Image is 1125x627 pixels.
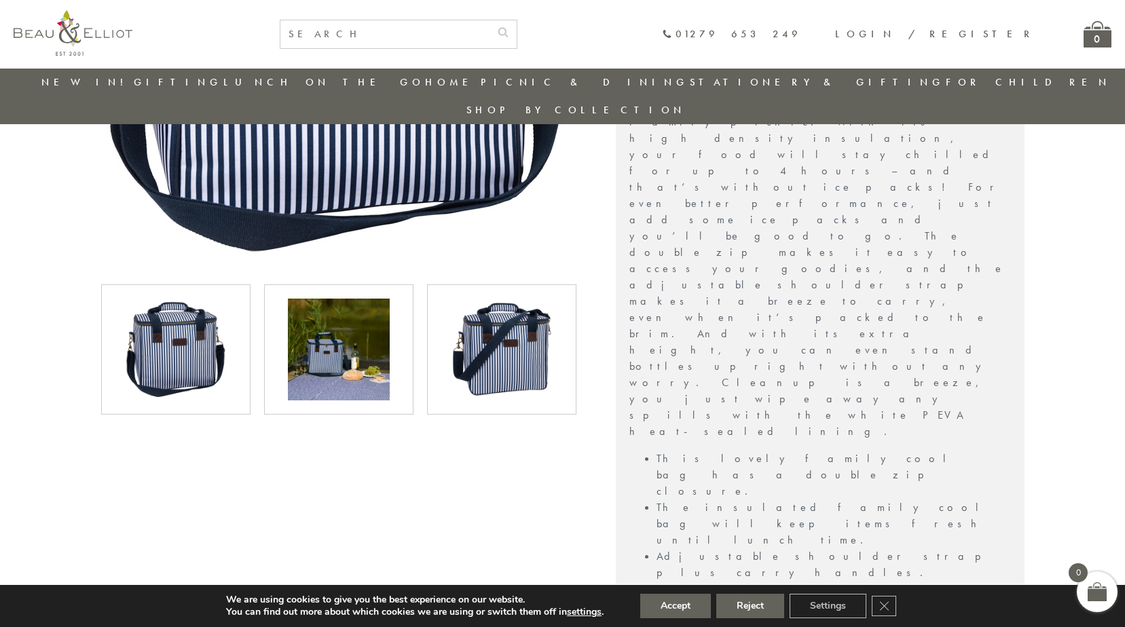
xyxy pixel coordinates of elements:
li: This lovely family cool bag has a double zip closure. [657,451,1011,499]
img: Three Rivers Family Cool Bag 20L [288,299,390,400]
a: For Children [946,75,1111,89]
a: Lunch On The Go [223,75,424,89]
button: Close GDPR Cookie Banner [872,596,896,616]
button: Reject [716,594,784,618]
p: We are using cookies to give you the best experience on our website. [226,594,604,606]
button: settings [567,606,602,618]
img: Three Rivers Family Cool Bag 20L [125,299,227,400]
button: Settings [790,594,866,618]
a: Gifting [134,75,222,89]
li: The insulated family cool bag will keep items fresh until lunch time. [657,499,1011,548]
a: Home [425,75,479,89]
img: Three Rivers Family Cool Bag 20L [451,299,553,400]
a: Login / Register [835,27,1036,41]
a: Picnic & Dining [481,75,688,89]
input: SEARCH [280,20,490,48]
button: Accept [640,594,711,618]
p: You can find out more about which cookies we are using or switch them off in . [226,606,604,618]
span: 0 [1069,563,1088,582]
a: New in! [41,75,132,89]
a: 0 [1084,21,1111,47]
a: Shop by collection [466,103,686,117]
a: 01279 653 249 [662,28,801,40]
li: Part of the Three Rivers range. [657,581,1011,613]
li: Adjustable shoulder strap plus carry handles. [657,548,1011,581]
img: logo [14,10,132,56]
a: Stationery & Gifting [690,75,944,89]
p: With its clean navy and white stripes and large capacity, our Three Rivers Family Cool Bag 20L is... [629,16,1011,440]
